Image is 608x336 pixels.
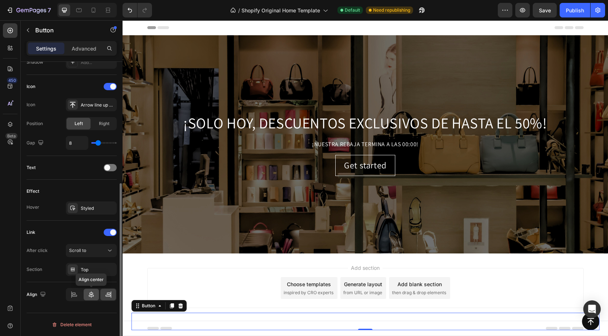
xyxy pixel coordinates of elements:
[81,205,115,212] div: Styled
[373,7,410,13] span: Need republishing
[123,3,152,17] div: Undo/Redo
[27,204,39,211] div: Hover
[75,120,83,127] span: Left
[48,6,51,15] p: 7
[539,7,551,13] span: Save
[221,269,260,276] span: from URL or image
[241,7,320,14] span: Shopify Original Home Template
[221,260,260,268] div: Generate layout
[66,244,117,257] button: Scroll to
[81,59,115,66] div: Add...
[161,269,211,276] span: inspired by CRO experts
[27,59,43,65] div: Shadow
[7,77,17,83] div: 450
[99,120,109,127] span: Right
[27,290,47,300] div: Align
[27,83,35,90] div: Icon
[3,3,54,17] button: 7
[27,101,35,108] div: Icon
[27,319,117,331] button: Delete element
[221,139,264,151] p: Get started
[69,248,86,253] span: Scroll to
[35,26,97,35] p: Button
[27,164,36,171] div: Text
[72,45,96,52] p: Advanced
[27,247,48,254] div: After click
[66,136,88,149] input: Auto
[275,260,319,268] div: Add blank section
[27,266,42,273] div: Section
[81,267,115,273] div: Top
[52,320,92,329] div: Delete element
[36,45,56,52] p: Settings
[213,135,273,156] button: <p>Get started</p>
[269,269,324,276] span: then drag & drop elements
[164,260,208,268] div: Choose templates
[5,133,17,139] div: Beta
[533,3,557,17] button: Save
[27,138,45,148] div: Gap
[27,120,43,127] div: Position
[27,188,39,195] div: Effect
[345,7,360,13] span: Default
[238,7,240,14] span: /
[560,3,590,17] button: Publish
[225,244,260,251] span: Add section
[123,20,608,336] iframe: Design area
[81,102,115,108] div: Arrow line up bold
[27,229,35,236] div: Link
[583,300,601,318] div: Open Intercom Messenger
[566,7,584,14] div: Publish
